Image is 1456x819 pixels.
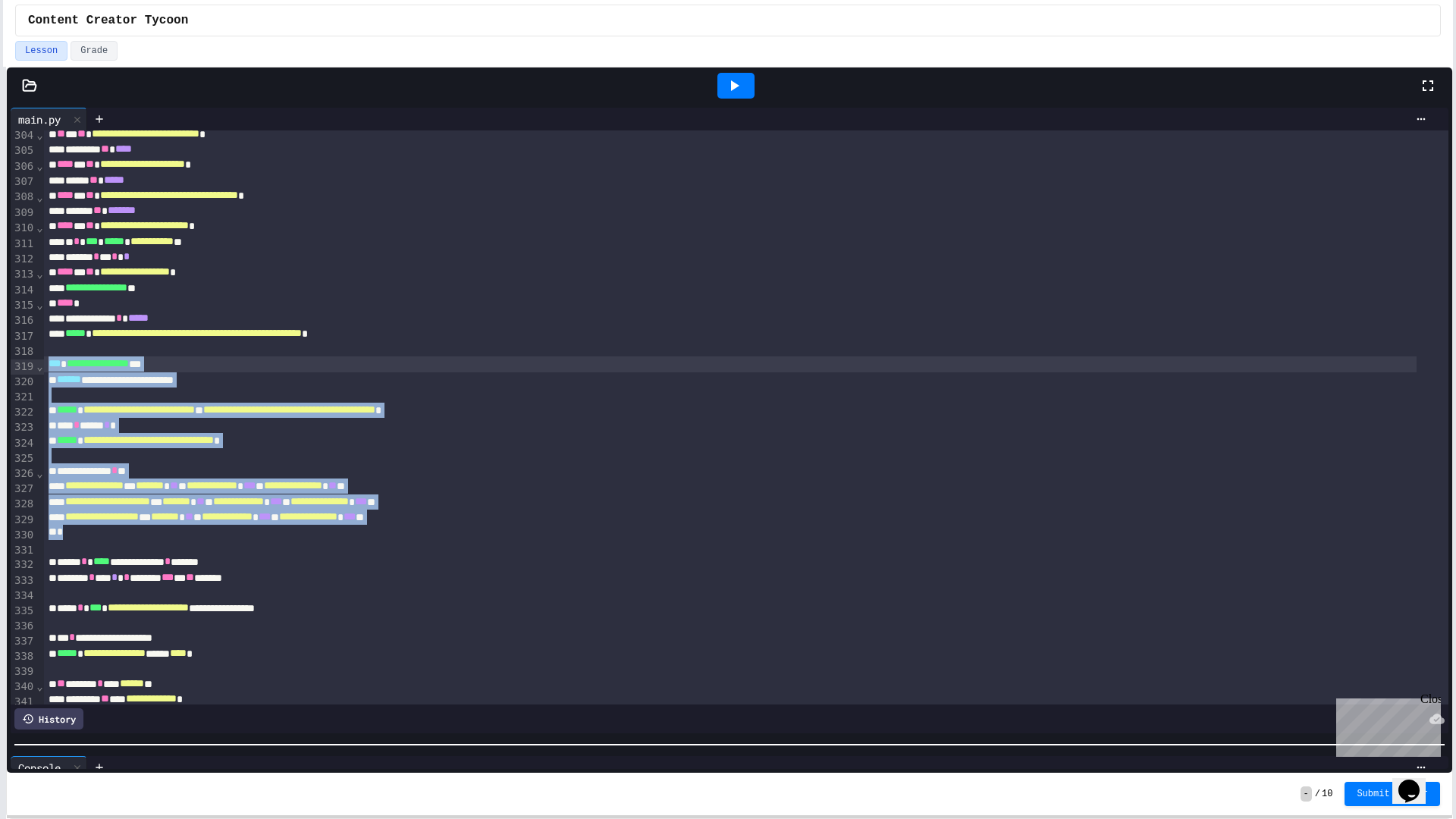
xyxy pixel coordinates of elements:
[36,467,43,479] span: Fold line
[11,390,36,405] div: 321
[36,191,43,203] span: Fold line
[11,756,87,779] div: Console
[11,528,36,543] div: 330
[36,680,43,692] span: Fold line
[11,237,36,252] div: 311
[11,664,36,679] div: 339
[14,708,83,730] div: History
[11,206,36,221] div: 309
[11,760,68,776] div: Console
[11,344,36,359] div: 318
[11,283,36,298] div: 314
[11,252,36,267] div: 312
[36,160,43,172] span: Fold line
[11,111,68,127] div: main.py
[11,359,36,375] div: 319
[11,543,36,558] div: 331
[36,360,43,372] span: Fold line
[1301,786,1312,802] span: -
[36,221,43,234] span: Fold line
[11,649,36,664] div: 338
[11,557,36,573] div: 332
[71,41,118,61] button: Grade
[11,604,36,619] div: 335
[11,329,36,344] div: 317
[1357,788,1428,800] span: Submit Answer
[11,513,36,528] div: 329
[11,436,36,451] div: 324
[36,299,43,311] span: Fold line
[11,298,36,313] div: 315
[11,695,36,710] div: 341
[11,420,36,435] div: 323
[11,573,36,588] div: 333
[15,41,67,61] button: Lesson
[11,405,36,420] div: 322
[11,679,36,695] div: 340
[11,190,36,205] div: 308
[1345,782,1440,806] button: Submit Answer
[1322,788,1332,800] span: 10
[11,451,36,466] div: 325
[11,375,36,390] div: 320
[11,267,36,282] div: 313
[36,129,43,141] span: Fold line
[28,11,188,30] span: Content Creator Tycoon
[11,221,36,236] div: 310
[11,634,36,649] div: 337
[11,159,36,174] div: 306
[11,143,36,158] div: 305
[11,313,36,328] div: 316
[11,619,36,634] div: 336
[6,6,105,96] div: Chat with us now!Close
[11,128,36,143] div: 304
[1392,758,1441,804] iframe: chat widget
[1315,788,1320,800] span: /
[36,268,43,280] span: Fold line
[11,108,87,130] div: main.py
[11,497,36,512] div: 328
[11,466,36,482] div: 326
[11,588,36,604] div: 334
[11,482,36,497] div: 327
[11,174,36,190] div: 307
[1330,692,1441,757] iframe: chat widget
